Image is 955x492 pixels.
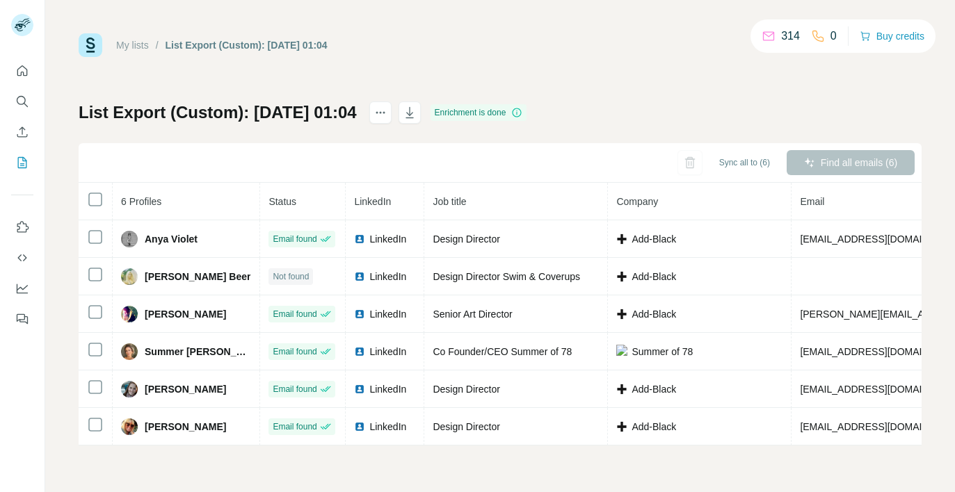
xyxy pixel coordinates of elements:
[369,345,406,359] span: LinkedIn
[616,196,658,207] span: Company
[11,150,33,175] button: My lists
[369,420,406,434] span: LinkedIn
[273,383,316,395] span: Email found
[354,233,365,245] img: LinkedIn logo
[860,26,924,46] button: Buy credits
[616,384,627,395] img: company-logo
[433,421,499,432] span: Design Director
[145,232,198,246] span: Anya Violet
[830,28,837,44] p: 0
[632,345,693,359] span: Summer of 78
[781,28,800,44] p: 314
[121,231,138,247] img: Avatar
[632,420,676,434] span: Add-Black
[433,196,466,207] span: Job title
[145,345,251,359] span: Summer [PERSON_NAME]
[616,345,627,359] img: company-logo
[11,89,33,114] button: Search
[273,308,316,320] span: Email found
[431,104,527,121] div: Enrichment is done
[433,271,580,282] span: Design Director Swim & Coverups
[11,276,33,301] button: Dashboard
[632,232,676,246] span: Add-Black
[166,38,328,52] div: List Export (Custom): [DATE] 01:04
[632,270,676,284] span: Add-Black
[369,382,406,396] span: LinkedIn
[354,271,365,282] img: LinkedIn logo
[121,268,138,285] img: Avatar
[11,306,33,331] button: Feedback
[11,120,33,145] button: Enrich CSV
[273,233,316,245] span: Email found
[116,40,149,51] a: My lists
[145,307,226,321] span: [PERSON_NAME]
[433,233,499,245] span: Design Director
[121,306,138,322] img: Avatar
[719,156,770,169] span: Sync all to (6)
[369,307,406,321] span: LinkedIn
[121,196,161,207] span: 6 Profiles
[79,33,102,57] img: Surfe Logo
[354,421,365,432] img: LinkedIn logo
[11,215,33,240] button: Use Surfe on LinkedIn
[273,270,309,283] span: Not found
[433,309,512,320] span: Senior Art Director
[709,152,780,173] button: Sync all to (6)
[273,345,316,358] span: Email found
[616,421,627,432] img: company-logo
[632,382,676,396] span: Add-Black
[145,270,250,284] span: [PERSON_NAME] Beer
[354,309,365,320] img: LinkedIn logo
[121,343,138,360] img: Avatar
[11,245,33,270] button: Use Surfe API
[800,196,824,207] span: Email
[273,420,316,433] span: Email found
[121,381,138,397] img: Avatar
[121,418,138,435] img: Avatar
[632,307,676,321] span: Add-Black
[354,346,365,357] img: LinkedIn logo
[616,233,627,245] img: company-logo
[369,232,406,246] span: LinkedIn
[268,196,296,207] span: Status
[616,309,627,320] img: company-logo
[145,420,226,434] span: [PERSON_NAME]
[433,346,572,357] span: Co Founder/CEO Summer of 78
[79,101,357,124] h1: List Export (Custom): [DATE] 01:04
[11,58,33,83] button: Quick start
[369,270,406,284] span: LinkedIn
[433,384,499,395] span: Design Director
[616,271,627,282] img: company-logo
[354,384,365,395] img: LinkedIn logo
[369,101,392,124] button: actions
[156,38,159,52] li: /
[354,196,391,207] span: LinkedIn
[145,382,226,396] span: [PERSON_NAME]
